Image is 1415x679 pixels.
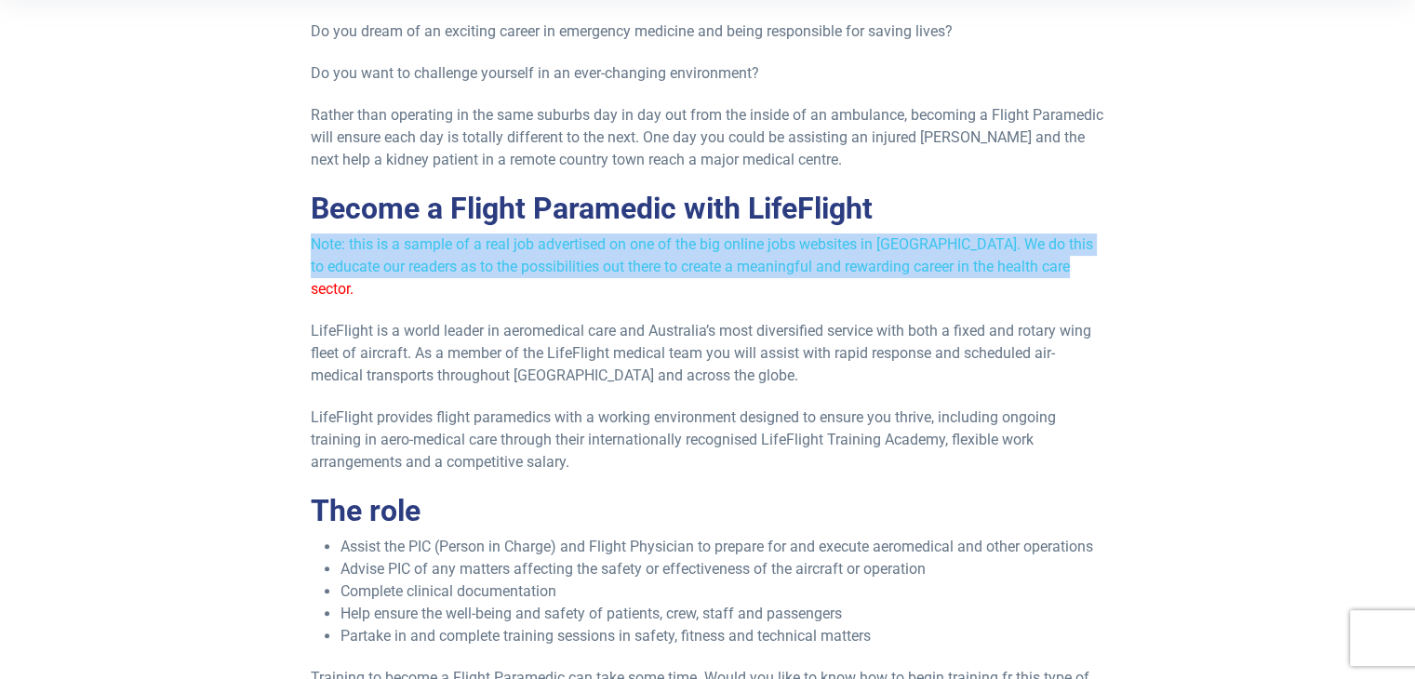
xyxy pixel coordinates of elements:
li: Partake in and complete training sessions in safety, fitness and technical matters [340,625,1104,647]
li: Help ensure the well-being and safety of patients, crew, staff and passengers [340,603,1104,625]
p: Rather than operating in the same suburbs day in day out from the inside of an ambulance, becomin... [311,104,1104,171]
h2: The role [311,493,1104,528]
p: Do you dream of an exciting career in emergency medicine and being responsible for saving lives? [311,20,1104,43]
p: LifeFlight provides flight paramedics with a working environment designed to ensure you thrive, i... [311,406,1104,473]
span: Note: this is a sample of a real job advertised on one of the big online jobs websites in [GEOGRA... [311,235,1093,298]
p: Do you want to challenge yourself in an ever-changing environment? [311,62,1104,85]
h2: Become a Flight Paramedic with LifeFlight [311,191,1104,226]
li: Advise PIC of any matters affecting the safety or effectiveness of the aircraft or operation [340,558,1104,580]
p: LifeFlight is a world leader in aeromedical care and Australia’s most diversified service with bo... [311,320,1104,387]
li: Assist the PIC (Person in Charge) and Flight Physician to prepare for and execute aeromedical and... [340,536,1104,558]
li: Complete clinical documentation [340,580,1104,603]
